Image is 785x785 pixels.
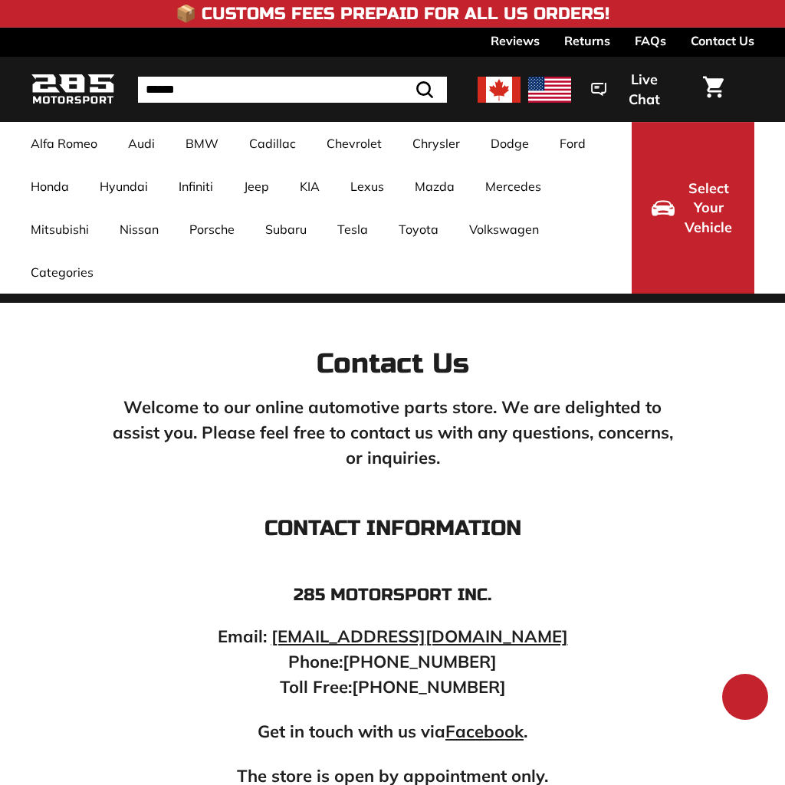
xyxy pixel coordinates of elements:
[31,71,115,107] img: Logo_285_Motorsport_areodynamics_components
[138,77,447,103] input: Search
[15,251,109,294] a: Categories
[280,676,352,698] strong: Toll Free:
[271,626,568,647] a: [EMAIL_ADDRESS][DOMAIN_NAME]
[614,70,674,109] span: Live Chat
[311,122,397,165] a: Chevrolet
[109,624,676,700] p: [PHONE_NUMBER] [PHONE_NUMBER]
[632,122,754,294] button: Select Your Vehicle
[15,208,104,251] a: Mitsubishi
[544,122,601,165] a: Ford
[113,122,170,165] a: Audi
[15,165,84,208] a: Honda
[218,626,267,647] strong: Email:
[228,165,284,208] a: Jeep
[258,721,445,742] strong: Get in touch with us via
[176,5,609,23] h4: 📦 Customs Fees Prepaid for All US Orders!
[475,122,544,165] a: Dodge
[445,721,524,742] a: Facebook
[109,395,676,471] p: Welcome to our online automotive parts store. We are delighted to assist you. Please feel free to...
[718,674,773,724] inbox-online-store-chat: Shopify online store chat
[335,165,399,208] a: Lexus
[15,122,113,165] a: Alfa Romeo
[109,349,676,379] h2: Contact Us
[383,208,454,251] a: Toyota
[104,208,174,251] a: Nissan
[682,179,734,238] span: Select Your Vehicle
[694,64,733,115] a: Cart
[491,28,540,54] a: Reviews
[564,28,610,54] a: Returns
[163,165,228,208] a: Infiniti
[109,517,676,540] h3: Contact Information
[399,165,470,208] a: Mazda
[170,122,234,165] a: BMW
[470,165,557,208] a: Mercedes
[174,208,250,251] a: Porsche
[524,721,527,742] strong: .
[288,651,343,672] strong: Phone:
[250,208,322,251] a: Subaru
[284,165,335,208] a: KIA
[84,165,163,208] a: Hyundai
[635,28,666,54] a: FAQs
[454,208,554,251] a: Volkswagen
[322,208,383,251] a: Tesla
[234,122,311,165] a: Cadillac
[397,122,475,165] a: Chrysler
[691,28,754,54] a: Contact Us
[571,61,694,118] button: Live Chat
[109,586,676,604] h4: 285 Motorsport inc.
